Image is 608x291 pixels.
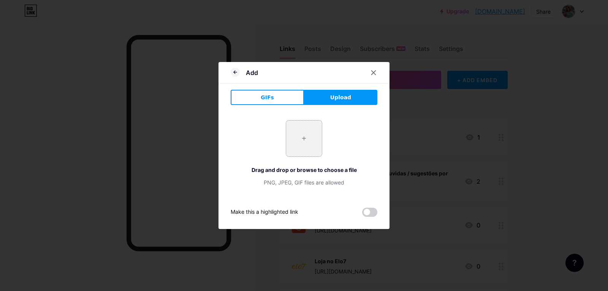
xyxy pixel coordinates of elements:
[231,208,298,217] div: Make this a highlighted link
[330,94,351,102] span: Upload
[304,90,377,105] button: Upload
[231,166,377,174] div: Drag and drop or browse to choose a file
[231,90,304,105] button: GIFs
[246,68,258,77] div: Add
[231,178,377,186] div: PNG, JPEG, GIF files are allowed
[261,94,274,102] span: GIFs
